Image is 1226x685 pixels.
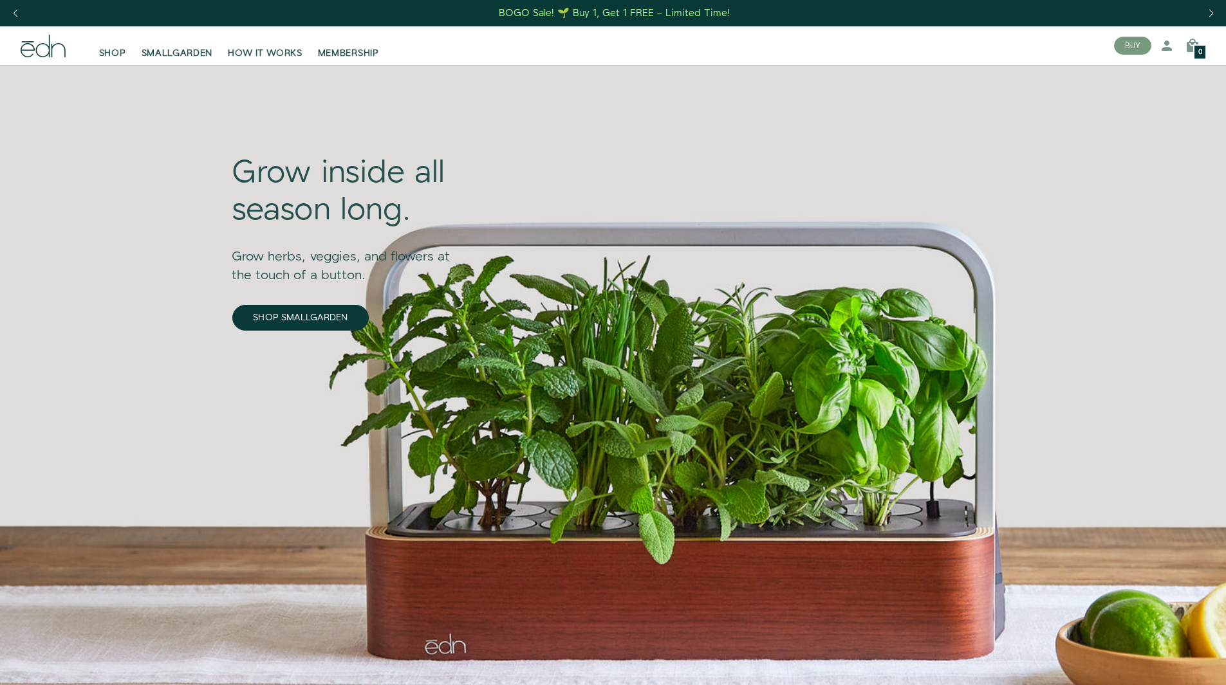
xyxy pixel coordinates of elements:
a: SHOP [91,32,134,60]
span: HOW IT WORKS [228,47,302,60]
span: SMALLGARDEN [142,47,213,60]
button: BUY [1114,37,1151,55]
a: SMALLGARDEN [134,32,221,60]
a: SHOP SMALLGARDEN [232,305,369,331]
div: BOGO Sale! 🌱 Buy 1, Get 1 FREE – Limited Time! [499,6,730,20]
a: MEMBERSHIP [310,32,387,60]
div: Grow inside all season long. [232,155,469,229]
span: SHOP [99,47,126,60]
span: MEMBERSHIP [318,47,379,60]
a: HOW IT WORKS [220,32,310,60]
div: Grow herbs, veggies, and flowers at the touch of a button. [232,230,469,285]
a: BOGO Sale! 🌱 Buy 1, Get 1 FREE – Limited Time! [497,3,731,23]
span: 0 [1198,49,1202,56]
